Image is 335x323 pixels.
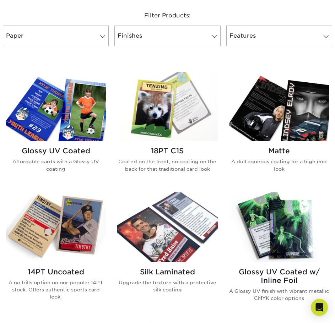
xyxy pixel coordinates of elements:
p: Coated on the front, no coating on the back for that traditional card look [117,158,217,173]
h2: 18PT C1S [117,147,217,155]
h2: Glossy UV Coated [6,147,106,155]
p: A no frills option on our popular 14PT stock. Offers authentic sports card look. [6,279,106,301]
a: Finishes [114,26,220,46]
h2: Glossy UV Coated w/ Inline Foil [229,268,329,285]
img: 18PT C1S Trading Cards [117,72,217,141]
p: A Glossy UV finish with vibrant metallic CMYK color options [229,288,329,302]
img: Glossy UV Coated w/ Inline Foil Trading Cards [229,192,329,262]
p: A dull aqueous coating for a high end look [229,158,329,173]
a: Matte Trading Cards Matte A dull aqueous coating for a high end look [229,72,329,184]
a: Glossy UV Coated Trading Cards Glossy UV Coated Affordable cards with a Glossy UV coating [6,72,106,184]
a: 14PT Uncoated Trading Cards 14PT Uncoated A no frills option on our popular 14PT stock. Offers au... [6,192,106,313]
p: Affordable cards with a Glossy UV coating [6,158,106,173]
a: 18PT C1S Trading Cards 18PT C1S Coated on the front, no coating on the back for that traditional ... [117,72,217,184]
img: Silk Laminated Trading Cards [117,192,217,262]
a: Glossy UV Coated w/ Inline Foil Trading Cards Glossy UV Coated w/ Inline Foil A Glossy UV finish ... [229,192,329,313]
a: Paper [3,26,109,46]
a: Features [226,26,332,46]
a: Silk Laminated Trading Cards Silk Laminated Upgrade the texture with a protective silk coating [117,192,217,313]
h2: Matte [229,147,329,155]
img: Matte Trading Cards [229,72,329,141]
img: 14PT Uncoated Trading Cards [6,192,106,262]
img: Glossy UV Coated Trading Cards [6,72,106,141]
p: Upgrade the texture with a protective silk coating [117,279,217,294]
div: Open Intercom Messenger [311,299,328,316]
h2: 14PT Uncoated [6,268,106,276]
h2: Silk Laminated [117,268,217,276]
